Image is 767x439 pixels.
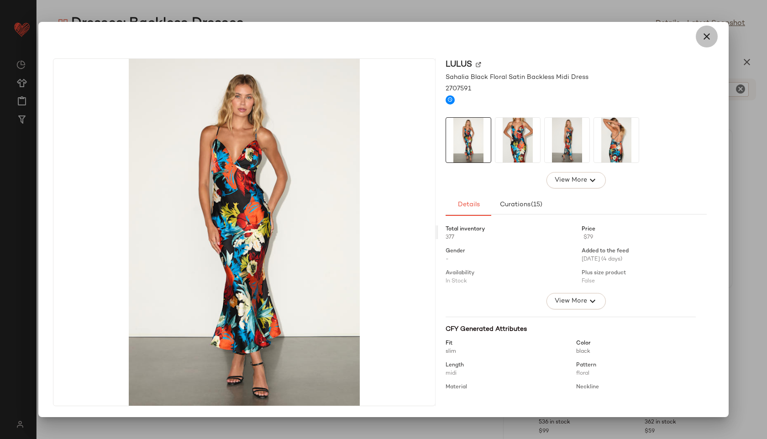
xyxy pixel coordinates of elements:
img: 2707591_05_side_2025-08-04.jpg [594,118,639,162]
span: (15) [531,201,542,209]
img: 2707591_03_detail_2025-08-04.jpg [495,118,540,162]
span: Curations [499,201,543,209]
span: 2707591 [446,84,471,94]
img: svg%3e [476,62,481,68]
img: 2707591_02_fullbody_2025-08-04.jpg [53,59,435,406]
span: Sahalia Black Floral Satin Backless Midi Dress [446,73,588,82]
img: 2707591_02_fullbody_2025-08-04.jpg [446,118,491,162]
span: View More [554,175,587,186]
div: CFY Generated Attributes [446,324,696,334]
span: View More [554,296,587,307]
button: View More [546,293,606,309]
span: Details [457,201,479,209]
span: Lulus [446,58,472,71]
button: View More [546,172,606,188]
img: 2707591_04_back_2025-08-04.jpg [545,118,589,162]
